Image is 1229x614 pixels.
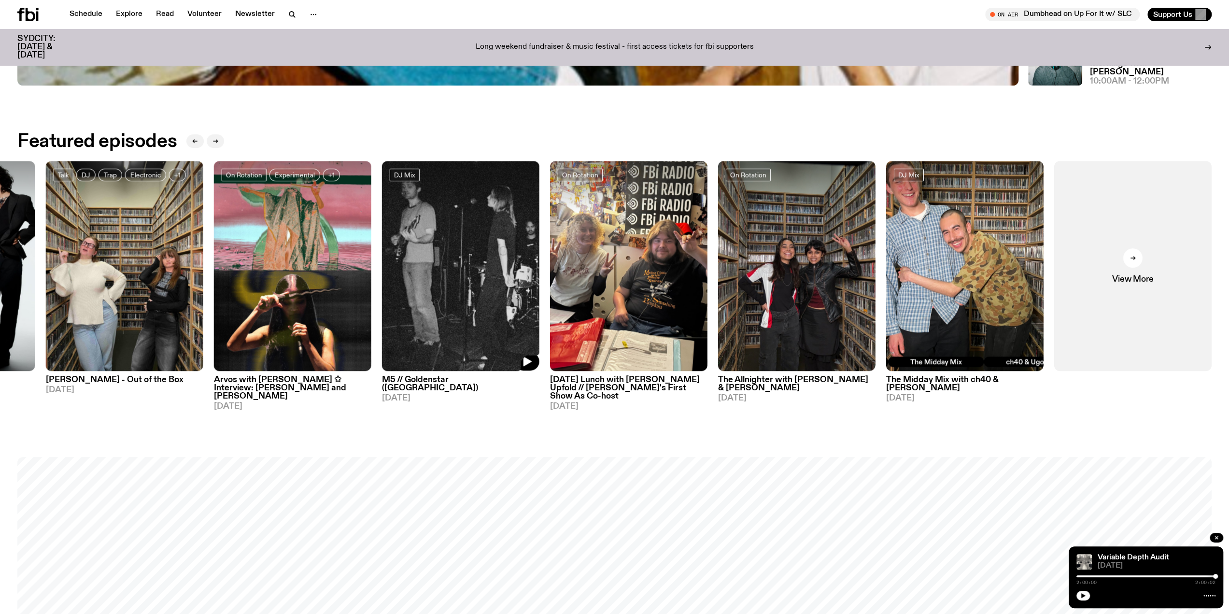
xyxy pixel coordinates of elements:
p: Long weekend fundraiser & music festival - first access tickets for fbi supporters [476,43,754,52]
a: Read [150,8,180,21]
span: On Rotation [730,171,766,179]
span: DJ Mix [394,171,415,179]
span: View More [1112,275,1153,284]
h3: SYDCITY: [DATE] & [DATE] [17,35,79,59]
a: Newsletter [229,8,281,21]
a: [PERSON_NAME] - Out of the Box[DATE] [46,371,203,394]
a: Talk [54,169,73,181]
button: Support Us [1147,8,1212,21]
span: Talk [58,171,69,179]
span: [DATE] [382,394,539,402]
span: +1 [174,171,181,179]
span: [DATE] [550,402,707,411]
img: https://media.fbi.radio/images/IMG_7702.jpg [46,161,203,371]
span: 2:00:02 [1195,580,1215,585]
a: DJ [76,169,96,181]
a: DJ Mix [894,169,924,181]
a: The Midday Mix with ch40 & [PERSON_NAME][DATE] [886,371,1044,402]
h3: [PERSON_NAME] - Out of the Box [46,376,203,384]
span: [DATE] [1098,562,1215,570]
img: A black and white Rorschach [1076,554,1092,570]
span: [DATE] [886,394,1044,402]
a: Mornings with [PERSON_NAME] [1090,60,1212,76]
h3: Arvos with [PERSON_NAME] ✩ Interview: [PERSON_NAME] and [PERSON_NAME] [214,376,371,400]
a: The Allnighter with [PERSON_NAME] & [PERSON_NAME][DATE] [718,371,876,402]
img: Adam and Zara Presenting Together :) [550,161,707,371]
a: Explore [110,8,148,21]
h2: Featured episodes [17,133,177,150]
a: Arvos with [PERSON_NAME] ✩ Interview: [PERSON_NAME] and [PERSON_NAME][DATE] [214,371,371,411]
span: Experimental [275,171,315,179]
span: [DATE] [214,402,371,411]
span: Support Us [1153,10,1192,19]
span: [DATE] [46,386,203,394]
h3: [DATE] Lunch with [PERSON_NAME] Upfold // [PERSON_NAME]'s First Show As Co-host [550,376,707,400]
span: 10:00am - 12:00pm [1090,77,1169,86]
span: DJ Mix [898,171,919,179]
button: +1 [169,169,186,181]
a: Trap [99,169,122,181]
span: +1 [328,171,335,179]
span: 2:00:00 [1076,580,1097,585]
button: +1 [323,169,340,181]
a: Variable Depth Audit [1098,554,1169,561]
button: On AirDumbhead on Up For It w/ SLC [985,8,1140,21]
span: Trap [104,171,117,179]
span: [DATE] [718,394,876,402]
a: On Rotation [558,169,603,181]
a: [DATE] Lunch with [PERSON_NAME] Upfold // [PERSON_NAME]'s First Show As Co-host[DATE] [550,371,707,411]
a: Schedule [64,8,108,21]
a: On Rotation [222,169,267,181]
a: M5 // Goldenstar ([GEOGRAPHIC_DATA])[DATE] [382,371,539,402]
a: Electronic [125,169,166,181]
span: On Rotation [226,171,262,179]
a: Experimental [269,169,320,181]
a: Volunteer [182,8,227,21]
span: On Rotation [562,171,598,179]
a: DJ Mix [390,169,420,181]
span: Electronic [130,171,161,179]
a: View More [1054,161,1212,371]
h3: M5 // Goldenstar ([GEOGRAPHIC_DATA]) [382,376,539,392]
h3: The Allnighter with [PERSON_NAME] & [PERSON_NAME] [718,376,876,392]
a: On Rotation [726,169,771,181]
h3: The Midday Mix with ch40 & [PERSON_NAME] [886,376,1044,392]
span: DJ [82,171,90,179]
img: Split frame of Bhenji Ra and Karina Utomo mid performances [214,161,371,371]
